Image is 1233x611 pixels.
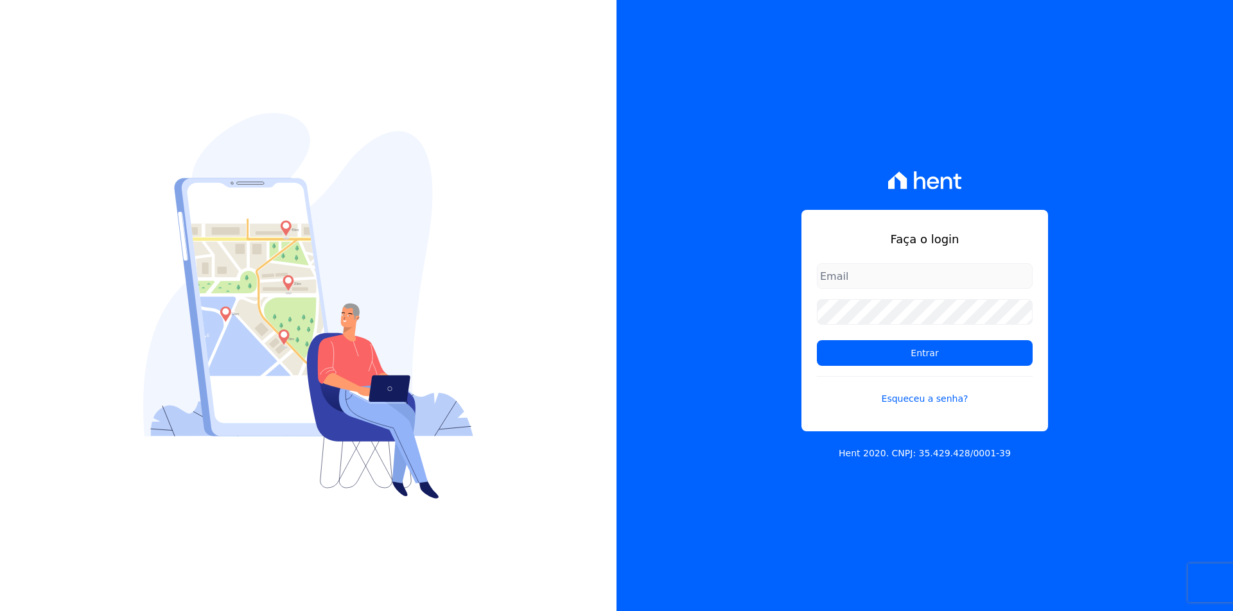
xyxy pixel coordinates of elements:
a: Esqueceu a senha? [817,376,1033,406]
p: Hent 2020. CNPJ: 35.429.428/0001-39 [839,447,1011,460]
img: Login [143,113,473,499]
h1: Faça o login [817,230,1033,248]
input: Email [817,263,1033,289]
input: Entrar [817,340,1033,366]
